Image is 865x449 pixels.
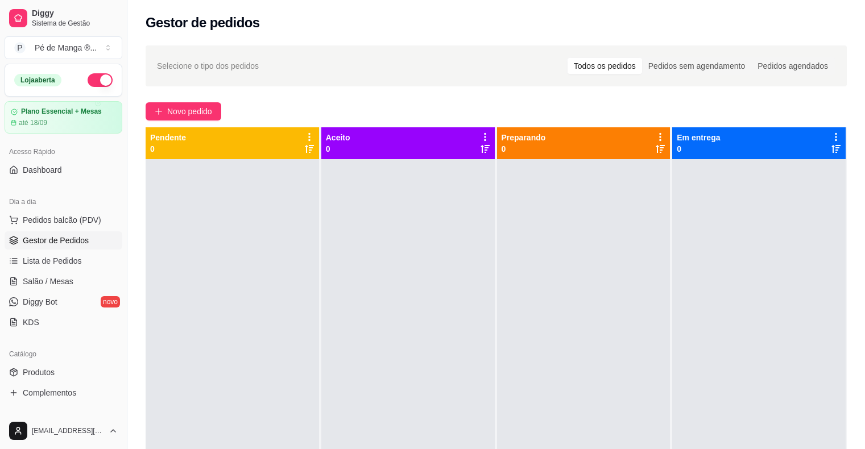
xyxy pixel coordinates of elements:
div: Pedidos sem agendamento [642,58,751,74]
button: Novo pedido [146,102,221,120]
a: Gestor de Pedidos [5,231,122,250]
a: DiggySistema de Gestão [5,5,122,32]
div: Pedidos agendados [751,58,834,74]
article: até 18/09 [19,118,47,127]
p: 0 [326,143,350,155]
button: Pedidos balcão (PDV) [5,211,122,229]
a: Diggy Botnovo [5,293,122,311]
p: Aceito [326,132,350,143]
div: Catálogo [5,345,122,363]
a: Produtos [5,363,122,381]
a: Dashboard [5,161,122,179]
p: 0 [502,143,546,155]
button: Alterar Status [88,73,113,87]
p: Pendente [150,132,186,143]
div: Dia a dia [5,193,122,211]
div: Acesso Rápido [5,143,122,161]
a: Plano Essencial + Mesasaté 18/09 [5,101,122,134]
p: Em entrega [677,132,720,143]
span: Produtos [23,367,55,378]
span: P [14,42,26,53]
div: Pé de Manga ® ... [35,42,97,53]
span: Complementos [23,387,76,398]
span: KDS [23,317,39,328]
span: Gestor de Pedidos [23,235,89,246]
button: [EMAIL_ADDRESS][DOMAIN_NAME] [5,417,122,444]
div: Todos os pedidos [568,58,642,74]
p: Preparando [502,132,546,143]
a: Complementos [5,384,122,402]
span: [EMAIL_ADDRESS][DOMAIN_NAME] [32,426,104,435]
p: 0 [677,143,720,155]
button: Select a team [5,36,122,59]
span: Salão / Mesas [23,276,73,287]
span: Lista de Pedidos [23,255,82,267]
span: Dashboard [23,164,62,176]
a: Lista de Pedidos [5,252,122,270]
span: Diggy Bot [23,296,57,307]
span: Novo pedido [167,105,212,118]
article: Plano Essencial + Mesas [21,107,102,116]
span: Selecione o tipo dos pedidos [157,60,259,72]
p: 0 [150,143,186,155]
div: Loja aberta [14,74,61,86]
span: Pedidos balcão (PDV) [23,214,101,226]
span: plus [155,107,163,115]
a: KDS [5,313,122,331]
h2: Gestor de pedidos [146,14,260,32]
a: Salão / Mesas [5,272,122,290]
span: Sistema de Gestão [32,19,118,28]
span: Diggy [32,9,118,19]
